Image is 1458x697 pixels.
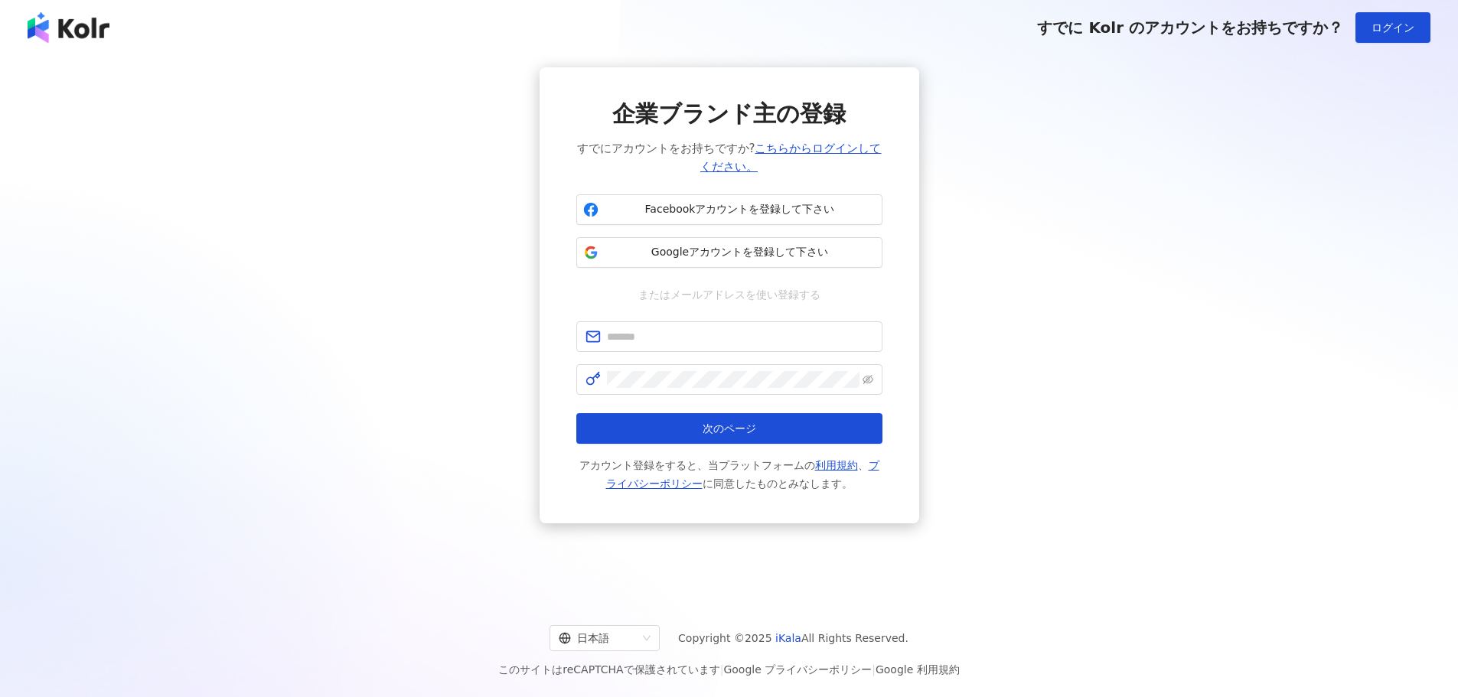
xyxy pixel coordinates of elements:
[605,245,876,260] span: Googleアカウントを登録して下さい
[723,663,872,676] a: Google プライバシーポリシー
[1372,21,1414,34] span: ログイン
[576,237,882,268] button: Googleアカウントを登録して下さい
[815,459,858,471] a: 利用規約
[576,456,882,493] span: アカウント登録をすると、当プラットフォームの 、 に同意したものとみなします。
[576,413,882,444] button: 次のページ
[876,663,960,676] a: Google 利用規約
[1037,18,1343,37] span: すでに Kolr のアカウントをお持ちですか？
[576,194,882,225] button: Facebookアカウントを登録して下さい
[606,459,879,490] a: プライバシーポリシー
[720,663,724,676] span: |
[863,374,873,385] span: eye-invisible
[28,12,109,43] img: logo
[703,422,756,435] span: 次のページ
[559,626,637,650] div: 日本語
[775,632,801,644] a: iKala
[498,660,960,679] span: このサイトはreCAPTCHAで保護されています
[605,202,876,217] span: Facebookアカウントを登録して下さい
[872,663,876,676] span: |
[700,142,881,174] a: こちらからログインしてください。
[612,98,846,130] span: 企業ブランド主の登録
[576,139,882,176] span: すでにアカウントをお持ちですか?
[628,286,831,303] span: またはメールアドレスを使い登録する
[1355,12,1430,43] button: ログイン
[678,629,908,647] span: Copyright © 2025 All Rights Reserved.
